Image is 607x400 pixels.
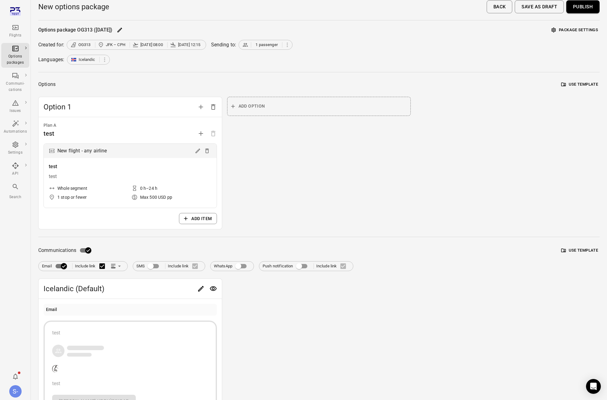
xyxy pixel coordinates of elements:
div: Flights [4,32,27,39]
a: API [1,160,29,179]
span: Option 1 [44,102,195,112]
label: Email [42,260,70,272]
button: Publish [566,0,600,13]
span: Communications [38,246,76,255]
div: test [49,163,212,170]
button: Use template [560,246,600,255]
label: Push notification [263,260,311,272]
span: OG313 [78,42,91,48]
div: test [44,129,55,138]
div: Email [46,306,57,313]
a: Automations [1,118,29,137]
div: Whole segment [57,185,87,191]
label: Include link [75,260,109,273]
button: Preview [207,283,219,295]
button: Use template [560,80,600,89]
button: Add plan [195,127,207,140]
div: Sending to: [211,41,236,49]
button: Delete option [207,101,219,113]
span: [DATE] 12:15 [178,42,201,48]
button: Add option [195,101,207,113]
div: test [49,173,212,180]
div: Created for: [38,41,64,49]
div: Settings [4,150,27,156]
div: New flight - any airline [57,147,107,155]
button: Delete [202,146,212,155]
span: Icelandic [79,57,95,63]
span: Edit [195,285,207,291]
a: Communi-cations [1,70,29,95]
button: Edit [195,283,207,295]
a: Issues [1,97,29,116]
a: Flights [1,22,29,40]
div: 1 stop or fewer [57,194,87,200]
div: Options [38,80,56,89]
div: Open Intercom Messenger [586,379,601,394]
span: Add option [239,102,265,110]
button: Add item [179,213,217,224]
span: Add plan [195,130,207,136]
div: Search [4,194,27,200]
a: Settings [1,139,29,158]
div: Options package OG313 ([DATE]) [38,26,113,34]
div: API [4,171,27,177]
span: 1 passenger [256,42,278,48]
button: Edit [115,25,124,35]
div: 1 passenger [239,40,293,50]
label: Include link [168,260,202,273]
button: Save as draft [515,0,564,13]
div: Automations [4,129,27,135]
span: JFK – CPH [106,42,125,48]
label: WhatsApp [214,260,250,272]
button: Notifications [9,370,22,383]
div: 0 h–24 h [140,185,157,191]
div: S- [9,385,22,398]
button: Add option [227,97,411,116]
span: [DATE] 08:00 [140,42,163,48]
img: Company logo [52,365,59,372]
div: test [52,329,208,337]
label: Include link [316,260,350,273]
div: Icelandic [67,55,110,65]
div: Options packages [4,53,27,66]
button: Sólberg - AviLabs [7,383,24,400]
button: Link position in email [109,262,124,271]
span: test [52,381,60,386]
div: Languages: [38,56,64,63]
div: Communi-cations [4,81,27,93]
h1: New options package [38,2,109,12]
span: Icelandic (Default) [44,284,195,294]
span: Options need to have at least one plan [207,130,219,136]
div: Plan A [44,122,217,129]
label: SMS [136,260,163,272]
a: Options packages [1,43,29,68]
div: Max 500 USD pp [140,194,172,200]
span: Delete option [207,104,219,109]
span: Preview [207,285,219,291]
button: Package settings [550,25,600,35]
button: Search [1,181,29,202]
button: Edit [193,146,202,155]
div: Issues [4,108,27,114]
button: Back [487,0,513,13]
span: Add option [195,104,207,109]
